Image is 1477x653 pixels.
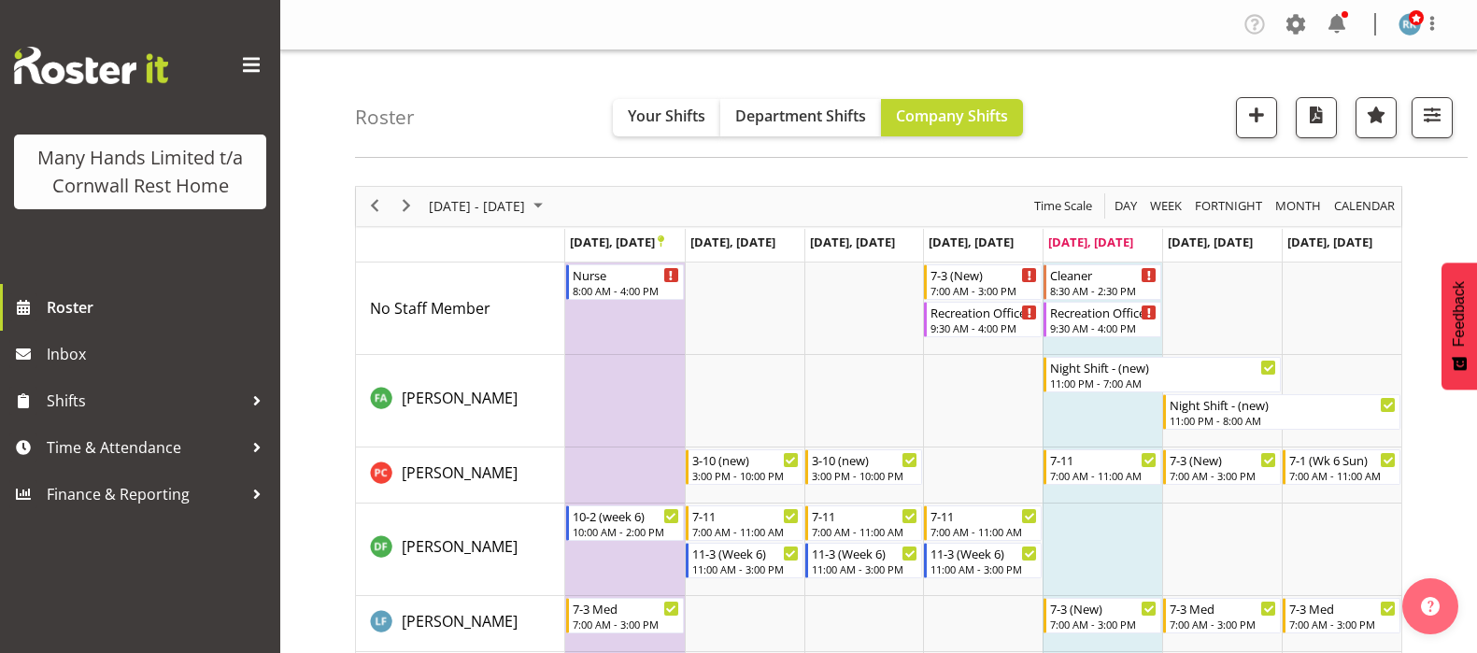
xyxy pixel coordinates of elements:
span: Feedback [1451,281,1468,347]
div: Flynn, Leeane"s event - 7-3 (New) Begin From Friday, September 26, 2025 at 7:00:00 AM GMT+12:00 E... [1044,598,1161,633]
div: Cleaner [1050,265,1157,284]
div: next period [391,187,422,226]
div: 7-1 (Wk 6 Sun) [1289,450,1396,469]
div: 11:00 AM - 3:00 PM [930,561,1037,576]
button: Month [1331,194,1399,218]
h4: Roster [355,106,415,128]
span: [DATE] - [DATE] [427,194,527,218]
div: No Staff Member"s event - Recreation Officer Begin From Friday, September 26, 2025 at 9:30:00 AM ... [1044,302,1161,337]
div: No Staff Member"s event - Nurse Begin From Monday, September 22, 2025 at 8:00:00 AM GMT+12:00 End... [566,264,684,300]
div: 7:00 AM - 11:00 AM [1050,468,1157,483]
div: 3-10 (new) [812,450,918,469]
span: [PERSON_NAME] [402,536,518,557]
div: Fairbrother, Deborah"s event - 7-11 Begin From Wednesday, September 24, 2025 at 7:00:00 AM GMT+12... [805,505,923,541]
button: Department Shifts [720,99,881,136]
div: 7:00 AM - 3:00 PM [1170,468,1276,483]
td: Fairbrother, Deborah resource [356,504,565,596]
div: 7-11 [930,506,1037,525]
span: Roster [47,293,271,321]
span: [DATE], [DATE] [1048,234,1133,250]
span: [DATE], [DATE] [690,234,775,250]
span: Inbox [47,340,271,368]
div: Night Shift - (new) [1170,395,1396,414]
div: 11:00 AM - 3:00 PM [692,561,799,576]
div: Fairbrother, Deborah"s event - 11-3 (Week 6) Begin From Wednesday, September 24, 2025 at 11:00:00... [805,543,923,578]
div: Adams, Fran"s event - Night Shift - (new) Begin From Saturday, September 27, 2025 at 11:00:00 PM ... [1163,394,1400,430]
div: 7-11 [692,506,799,525]
div: Nurse [573,265,679,284]
button: Timeline Week [1147,194,1186,218]
a: [PERSON_NAME] [402,535,518,558]
div: Chand, Pretika"s event - 3-10 (new) Begin From Wednesday, September 24, 2025 at 3:00:00 PM GMT+12... [805,449,923,485]
div: 11-3 (Week 6) [930,544,1037,562]
div: 11:00 PM - 7:00 AM [1050,376,1276,390]
div: 8:00 AM - 4:00 PM [573,283,679,298]
div: 7:00 AM - 3:00 PM [573,617,679,632]
button: Filter Shifts [1412,97,1453,138]
span: Time Scale [1032,194,1094,218]
button: Add a new shift [1236,97,1277,138]
div: 8:30 AM - 2:30 PM [1050,283,1157,298]
div: 7:00 AM - 3:00 PM [1289,617,1396,632]
span: [DATE], [DATE] [1287,234,1372,250]
span: Time & Attendance [47,433,243,461]
div: 7:00 AM - 3:00 PM [1170,617,1276,632]
div: 3-10 (new) [692,450,799,469]
div: previous period [359,187,391,226]
div: Fairbrother, Deborah"s event - 11-3 (Week 6) Begin From Thursday, September 25, 2025 at 11:00:00 ... [924,543,1042,578]
div: 11-3 (Week 6) [812,544,918,562]
td: Chand, Pretika resource [356,447,565,504]
div: Recreation Officer [1050,303,1157,321]
div: Fairbrother, Deborah"s event - 7-11 Begin From Tuesday, September 23, 2025 at 7:00:00 AM GMT+12:0... [686,505,803,541]
button: Fortnight [1192,194,1266,218]
div: 7:00 AM - 11:00 AM [692,524,799,539]
div: Recreation Officer [930,303,1037,321]
span: Shifts [47,387,243,415]
span: [DATE], [DATE] [1168,234,1253,250]
div: Flynn, Leeane"s event - 7-3 Med Begin From Saturday, September 27, 2025 at 7:00:00 AM GMT+12:00 E... [1163,598,1281,633]
span: [DATE], [DATE] [570,234,664,250]
div: 7-3 (New) [930,265,1037,284]
div: 11-3 (Week 6) [692,544,799,562]
div: Fairbrother, Deborah"s event - 7-11 Begin From Thursday, September 25, 2025 at 7:00:00 AM GMT+12:... [924,505,1042,541]
span: Fortnight [1193,194,1264,218]
td: No Staff Member resource [356,263,565,355]
a: No Staff Member [370,297,490,319]
div: 7-3 Med [573,599,679,618]
div: 7-3 (New) [1050,599,1157,618]
img: reece-rhind280.jpg [1399,13,1421,35]
span: No Staff Member [370,298,490,319]
div: Fairbrother, Deborah"s event - 10-2 (week 6) Begin From Monday, September 22, 2025 at 10:00:00 AM... [566,505,684,541]
a: [PERSON_NAME] [402,461,518,484]
a: [PERSON_NAME] [402,387,518,409]
div: 11:00 PM - 8:00 AM [1170,413,1396,428]
span: [DATE], [DATE] [929,234,1014,250]
span: Department Shifts [735,106,866,126]
div: Chand, Pretika"s event - 7-11 Begin From Friday, September 26, 2025 at 7:00:00 AM GMT+12:00 Ends ... [1044,449,1161,485]
div: 9:30 AM - 4:00 PM [1050,320,1157,335]
div: 7-3 (New) [1170,450,1276,469]
button: September 2025 [426,194,551,218]
div: 7:00 AM - 3:00 PM [930,283,1037,298]
div: 10-2 (week 6) [573,506,679,525]
span: Finance & Reporting [47,480,243,508]
button: Company Shifts [881,99,1023,136]
div: 7-11 [1050,450,1157,469]
div: 7:00 AM - 11:00 AM [1289,468,1396,483]
a: [PERSON_NAME] [402,610,518,632]
span: Day [1113,194,1139,218]
button: Download a PDF of the roster according to the set date range. [1296,97,1337,138]
div: Adams, Fran"s event - Night Shift - (new) Begin From Friday, September 26, 2025 at 11:00:00 PM GM... [1044,357,1281,392]
div: 11:00 AM - 3:00 PM [812,561,918,576]
div: 9:30 AM - 4:00 PM [930,320,1037,335]
div: Night Shift - (new) [1050,358,1276,376]
div: Chand, Pretika"s event - 7-3 (New) Begin From Saturday, September 27, 2025 at 7:00:00 AM GMT+12:0... [1163,449,1281,485]
div: No Staff Member"s event - Recreation Officer Begin From Thursday, September 25, 2025 at 9:30:00 A... [924,302,1042,337]
span: Month [1273,194,1323,218]
div: 3:00 PM - 10:00 PM [812,468,918,483]
button: Timeline Day [1112,194,1141,218]
span: [PERSON_NAME] [402,611,518,632]
button: Timeline Month [1272,194,1325,218]
div: Many Hands Limited t/a Cornwall Rest Home [33,144,248,200]
button: Previous [362,194,388,218]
